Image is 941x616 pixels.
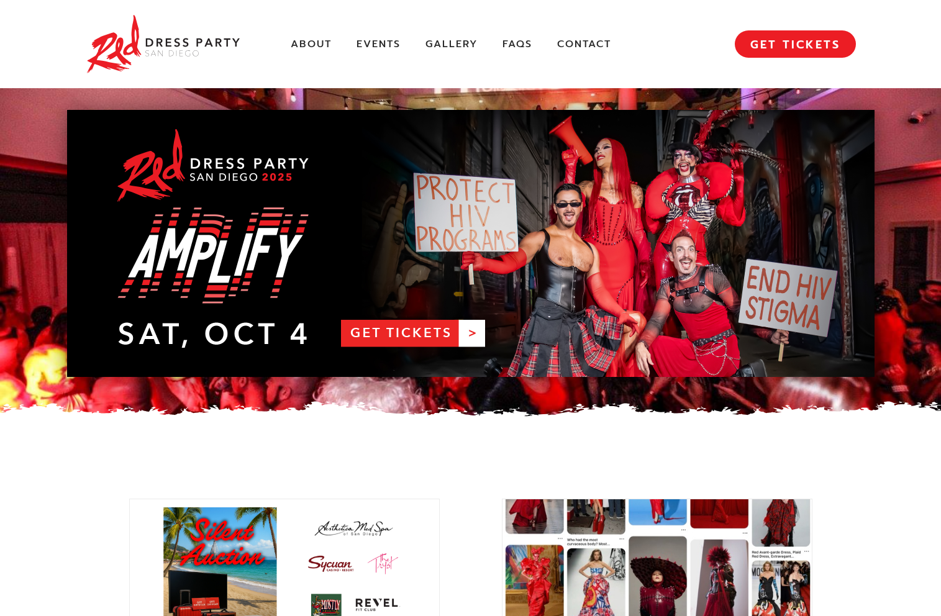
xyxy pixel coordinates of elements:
a: GET TICKETS [735,30,856,58]
img: Red Dress Party San Diego [86,12,241,76]
a: About [291,38,332,51]
a: Contact [557,38,611,51]
a: Gallery [425,38,478,51]
a: FAQs [502,38,532,51]
a: Events [357,38,401,51]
